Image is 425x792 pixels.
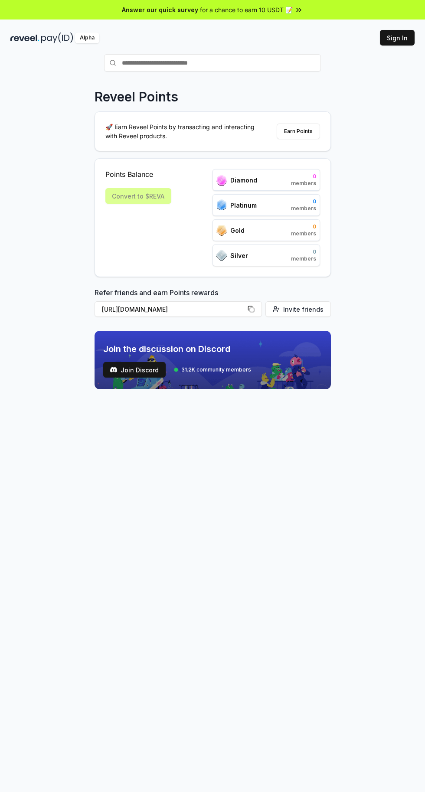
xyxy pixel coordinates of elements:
a: testJoin Discord [103,362,166,378]
span: Invite friends [283,305,324,314]
img: ranks_icon [216,225,227,236]
img: ranks_icon [216,250,227,261]
span: Platinum [230,201,257,210]
button: Sign In [380,30,415,46]
img: ranks_icon [216,175,227,186]
span: 0 [291,248,316,255]
img: ranks_icon [216,199,227,211]
img: reveel_dark [10,33,39,43]
button: Join Discord [103,362,166,378]
span: members [291,230,316,237]
p: Reveel Points [95,89,178,104]
div: Refer friends and earn Points rewards [95,287,331,320]
span: members [291,180,316,187]
button: Earn Points [277,124,320,139]
span: Join the discussion on Discord [103,343,251,355]
span: for a chance to earn 10 USDT 📝 [200,5,293,14]
img: discord_banner [95,331,331,389]
span: members [291,255,316,262]
span: Silver [230,251,248,260]
div: Alpha [75,33,99,43]
span: 0 [291,173,316,180]
span: Answer our quick survey [122,5,198,14]
span: Points Balance [105,169,171,179]
span: Gold [230,226,245,235]
p: 🚀 Earn Reveel Points by transacting and interacting with Reveel products. [105,122,262,140]
img: test [110,366,117,373]
span: 0 [291,223,316,230]
span: members [291,205,316,212]
span: 31.2K community members [181,366,251,373]
button: Invite friends [265,301,331,317]
span: 0 [291,198,316,205]
img: pay_id [41,33,73,43]
span: Diamond [230,176,257,185]
button: [URL][DOMAIN_NAME] [95,301,262,317]
span: Join Discord [121,365,159,375]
